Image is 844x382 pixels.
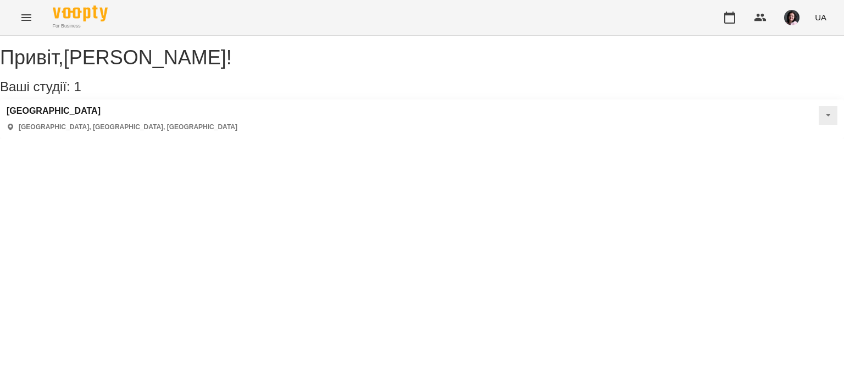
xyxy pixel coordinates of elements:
span: For Business [53,23,108,30]
img: Voopty Logo [53,5,108,21]
button: Menu [13,4,40,31]
img: 1abd5d821cf83e91168e0715aa5337ef.jpeg [784,10,799,25]
p: [GEOGRAPHIC_DATA], [GEOGRAPHIC_DATA], [GEOGRAPHIC_DATA] [19,123,237,132]
button: UA [810,7,831,27]
span: 1 [74,79,81,94]
a: [GEOGRAPHIC_DATA] [7,106,237,116]
span: UA [815,12,826,23]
